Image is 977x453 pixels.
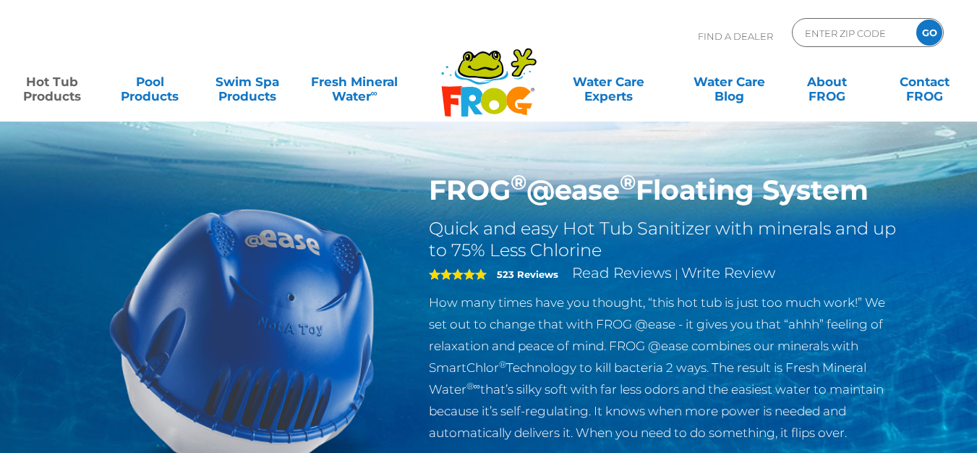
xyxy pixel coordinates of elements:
[691,67,767,96] a: Water CareBlog
[675,267,678,281] span: |
[620,169,636,195] sup: ®
[429,174,901,207] h1: FROG @ease Floating System
[371,88,377,98] sup: ∞
[429,218,901,261] h2: Quick and easy Hot Tub Sanitizer with minerals and up to 75% Less Chlorine
[429,268,487,280] span: 5
[547,67,670,96] a: Water CareExperts
[14,67,90,96] a: Hot TubProducts
[681,264,775,281] a: Write Review
[698,18,773,54] p: Find A Dealer
[466,381,480,391] sup: ®∞
[789,67,865,96] a: AboutFROG
[916,20,942,46] input: GO
[511,169,526,195] sup: ®
[307,67,402,96] a: Fresh MineralWater∞
[572,264,672,281] a: Read Reviews
[112,67,188,96] a: PoolProducts
[429,292,901,444] p: How many times have you thought, “this hot tub is just too much work!” We set out to change that ...
[499,359,506,370] sup: ®
[210,67,286,96] a: Swim SpaProducts
[433,29,545,117] img: Frog Products Logo
[887,67,963,96] a: ContactFROG
[497,268,558,280] strong: 523 Reviews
